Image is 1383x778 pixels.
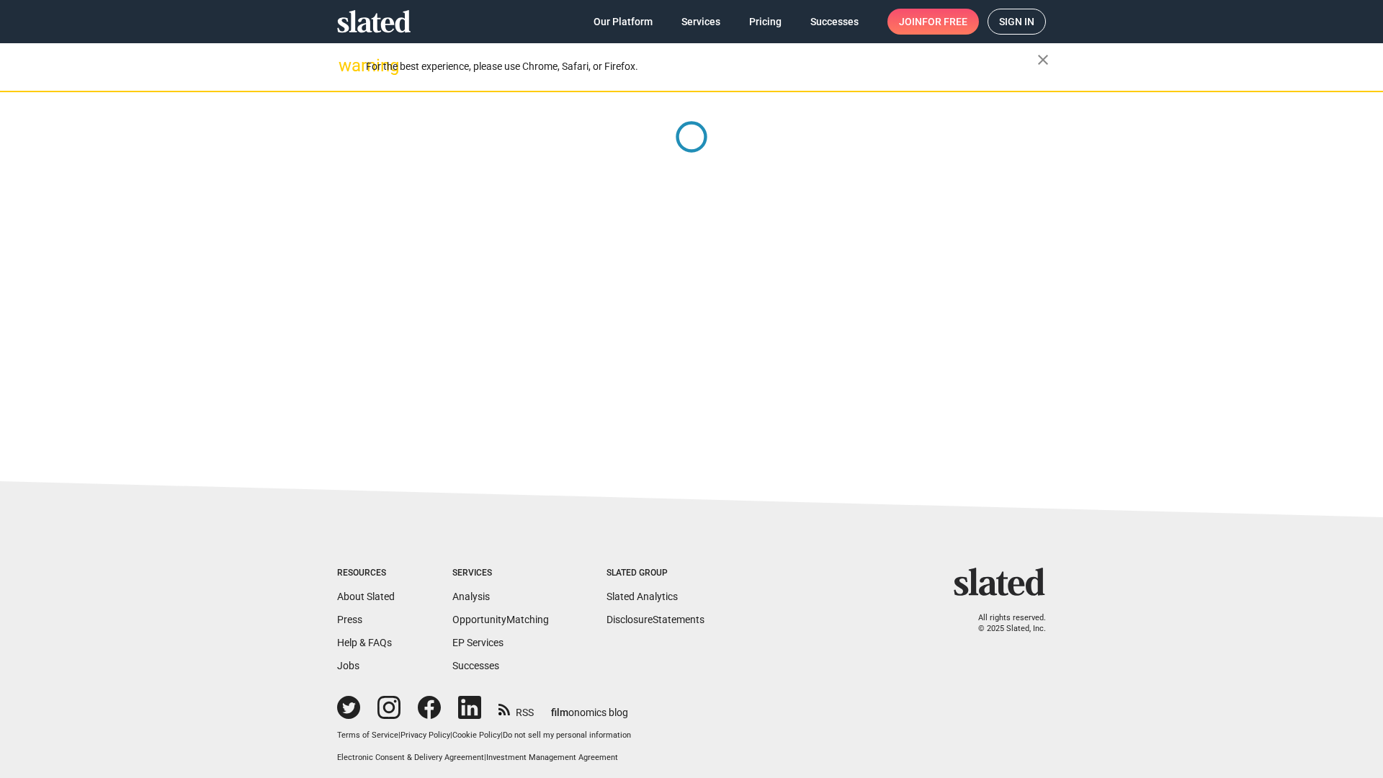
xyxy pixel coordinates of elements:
[681,9,720,35] span: Services
[503,730,631,741] button: Do not sell my personal information
[400,730,450,740] a: Privacy Policy
[501,730,503,740] span: |
[551,707,568,718] span: film
[999,9,1034,34] span: Sign in
[337,753,484,762] a: Electronic Consent & Delivery Agreement
[452,730,501,740] a: Cookie Policy
[337,591,395,602] a: About Slated
[366,57,1037,76] div: For the best experience, please use Chrome, Safari, or Firefox.
[337,614,362,625] a: Press
[887,9,979,35] a: Joinfor free
[607,614,704,625] a: DisclosureStatements
[452,614,549,625] a: OpportunityMatching
[452,637,503,648] a: EP Services
[486,753,618,762] a: Investment Management Agreement
[452,568,549,579] div: Services
[1034,51,1052,68] mat-icon: close
[810,9,859,35] span: Successes
[498,697,534,720] a: RSS
[922,9,967,35] span: for free
[484,753,486,762] span: |
[337,660,359,671] a: Jobs
[551,694,628,720] a: filmonomics blog
[607,568,704,579] div: Slated Group
[337,568,395,579] div: Resources
[337,730,398,740] a: Terms of Service
[582,9,664,35] a: Our Platform
[738,9,793,35] a: Pricing
[899,9,967,35] span: Join
[963,613,1046,634] p: All rights reserved. © 2025 Slated, Inc.
[594,9,653,35] span: Our Platform
[799,9,870,35] a: Successes
[337,637,392,648] a: Help & FAQs
[339,57,356,74] mat-icon: warning
[749,9,782,35] span: Pricing
[988,9,1046,35] a: Sign in
[398,730,400,740] span: |
[452,591,490,602] a: Analysis
[452,660,499,671] a: Successes
[450,730,452,740] span: |
[607,591,678,602] a: Slated Analytics
[670,9,732,35] a: Services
